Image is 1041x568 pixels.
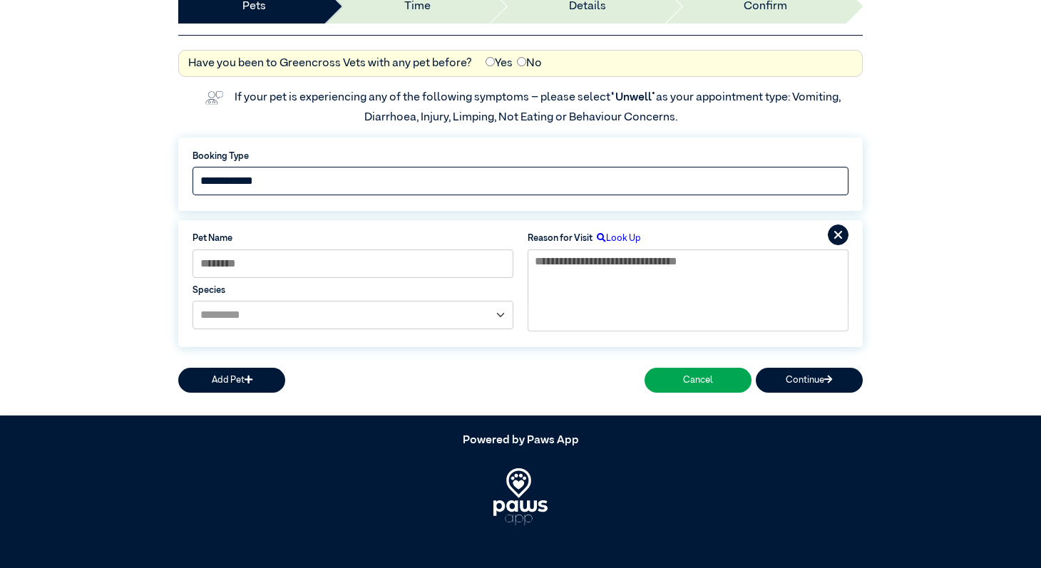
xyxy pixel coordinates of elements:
[178,433,863,447] h5: Powered by Paws App
[193,150,848,163] label: Booking Type
[493,468,548,525] img: PawsApp
[486,55,513,72] label: Yes
[193,284,513,297] label: Species
[193,232,513,245] label: Pet Name
[200,86,227,109] img: vet
[188,55,472,72] label: Have you been to Greencross Vets with any pet before?
[235,92,843,123] label: If your pet is experiencing any of the following symptoms – please select as your appointment typ...
[528,232,593,245] label: Reason for Visit
[756,368,863,393] button: Continue
[517,57,526,66] input: No
[178,368,285,393] button: Add Pet
[645,368,752,393] button: Cancel
[517,55,542,72] label: No
[610,92,656,103] span: “Unwell”
[593,232,641,245] label: Look Up
[486,57,495,66] input: Yes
